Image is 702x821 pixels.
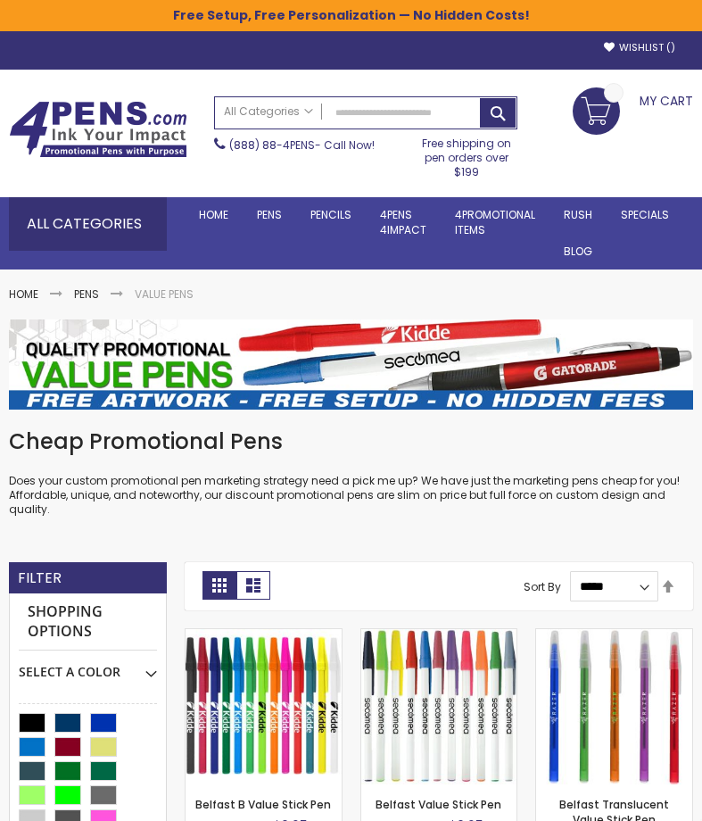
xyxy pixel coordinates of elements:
[536,628,692,643] a: Belfast Translucent Value Stick Pen
[185,197,243,233] a: Home
[19,651,157,681] div: Select A Color
[361,629,517,785] img: Belfast Value Stick Pen
[621,207,669,222] span: Specials
[361,628,517,643] a: Belfast Value Stick Pen
[607,197,683,233] a: Specials
[415,129,517,180] div: Free shipping on pen orders over $199
[310,207,351,222] span: Pencils
[202,571,236,600] strong: Grid
[9,319,693,410] img: Value Pens
[604,41,675,54] a: Wishlist
[19,593,157,651] strong: Shopping Options
[564,207,592,222] span: Rush
[455,207,535,236] span: 4PROMOTIONAL ITEMS
[536,629,692,785] img: Belfast Translucent Value Stick Pen
[18,568,62,588] strong: Filter
[229,137,315,153] a: (888) 88-4PENS
[224,104,313,119] span: All Categories
[564,244,592,259] span: Blog
[380,207,426,236] span: 4Pens 4impact
[549,197,607,233] a: Rush
[9,427,693,518] div: Does your custom promotional pen marketing strategy need a pick me up? We have just the marketing...
[441,197,549,247] a: 4PROMOTIONALITEMS
[9,197,167,251] div: All Categories
[215,97,322,127] a: All Categories
[296,197,366,233] a: Pencils
[195,797,331,812] a: Belfast B Value Stick Pen
[229,137,375,153] span: - Call Now!
[9,101,187,158] img: 4Pens Custom Pens and Promotional Products
[366,197,441,247] a: 4Pens4impact
[135,286,194,302] strong: Value Pens
[376,797,501,812] a: Belfast Value Stick Pen
[186,628,342,643] a: Belfast B Value Stick Pen
[524,578,561,593] label: Sort By
[257,207,282,222] span: Pens
[74,286,99,302] a: Pens
[243,197,296,233] a: Pens
[9,286,38,302] a: Home
[199,207,228,222] span: Home
[549,234,607,270] a: Blog
[9,427,693,456] h1: Cheap Promotional Pens
[186,629,342,785] img: Belfast B Value Stick Pen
